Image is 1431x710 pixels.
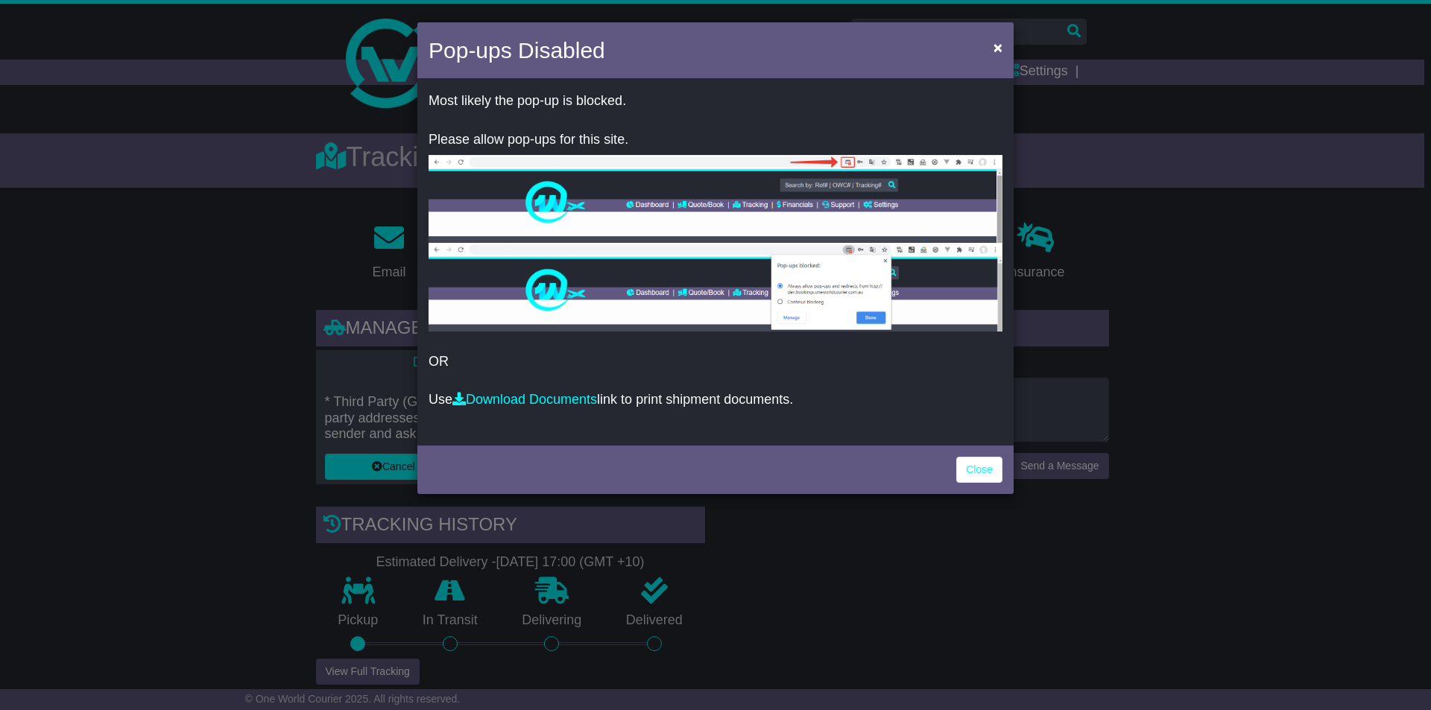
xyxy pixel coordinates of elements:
[429,392,1002,408] p: Use link to print shipment documents.
[429,243,1002,332] img: allow-popup-2.png
[986,32,1010,63] button: Close
[429,93,1002,110] p: Most likely the pop-up is blocked.
[429,155,1002,243] img: allow-popup-1.png
[994,39,1002,56] span: ×
[429,132,1002,148] p: Please allow pop-ups for this site.
[452,392,597,407] a: Download Documents
[417,82,1014,442] div: OR
[429,34,605,67] h4: Pop-ups Disabled
[956,457,1002,483] a: Close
